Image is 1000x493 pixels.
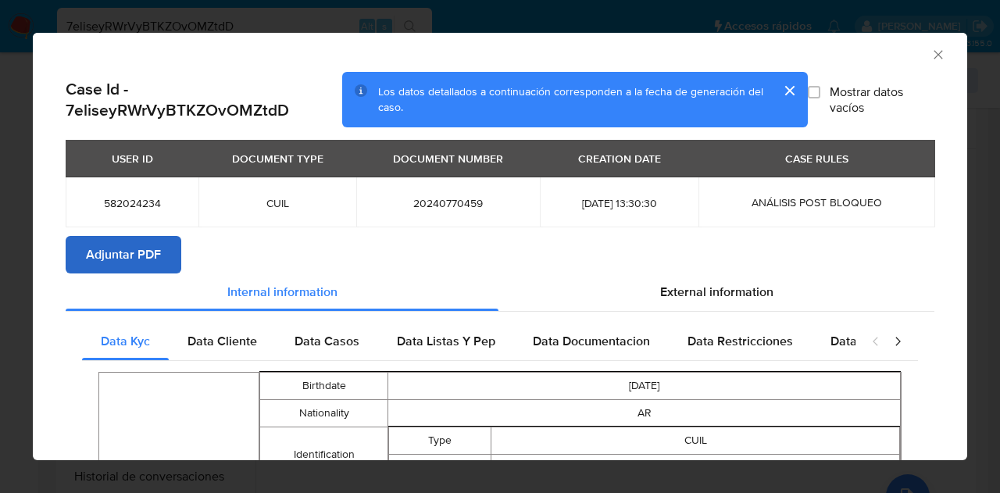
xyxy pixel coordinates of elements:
span: CUIL [217,196,337,210]
div: closure-recommendation-modal [33,33,967,460]
input: Mostrar datos vacíos [808,85,820,98]
td: Nationality [260,399,388,427]
td: Identification [260,427,388,482]
div: CREATION DATE [569,145,670,172]
h2: Case Id - 7eliseyRWrVyBTKZOvOMZtdD [66,79,342,120]
button: cerrar [770,72,808,109]
button: Cerrar ventana [930,47,945,61]
span: Data Casos [295,332,359,350]
span: Data Publicaciones [830,332,938,350]
td: 20240770459 [491,454,900,481]
div: Detailed info [66,273,934,311]
span: Data Kyc [101,332,150,350]
td: CUIL [491,427,900,454]
span: ANÁLISIS POST BLOQUEO [752,195,882,210]
span: 582024234 [84,196,180,210]
span: Adjuntar PDF [86,238,161,272]
span: Data Listas Y Pep [397,332,495,350]
span: Data Cliente [187,332,257,350]
span: 20240770459 [375,196,521,210]
td: Number [389,454,491,481]
span: [DATE] 13:30:30 [559,196,680,210]
td: Type [389,427,491,454]
td: AR [388,399,901,427]
span: Data Restricciones [687,332,793,350]
span: Data Documentacion [533,332,650,350]
span: Los datos detallados a continuación corresponden a la fecha de generación del caso. [378,84,763,115]
span: External information [660,283,773,301]
div: DOCUMENT NUMBER [384,145,512,172]
div: USER ID [102,145,162,172]
td: Birthdate [260,372,388,399]
div: Detailed internal info [82,323,855,360]
td: [DATE] [388,372,901,399]
span: Mostrar datos vacíos [830,84,934,115]
span: Internal information [227,283,337,301]
div: CASE RULES [776,145,858,172]
div: DOCUMENT TYPE [223,145,333,172]
button: Adjuntar PDF [66,236,181,273]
